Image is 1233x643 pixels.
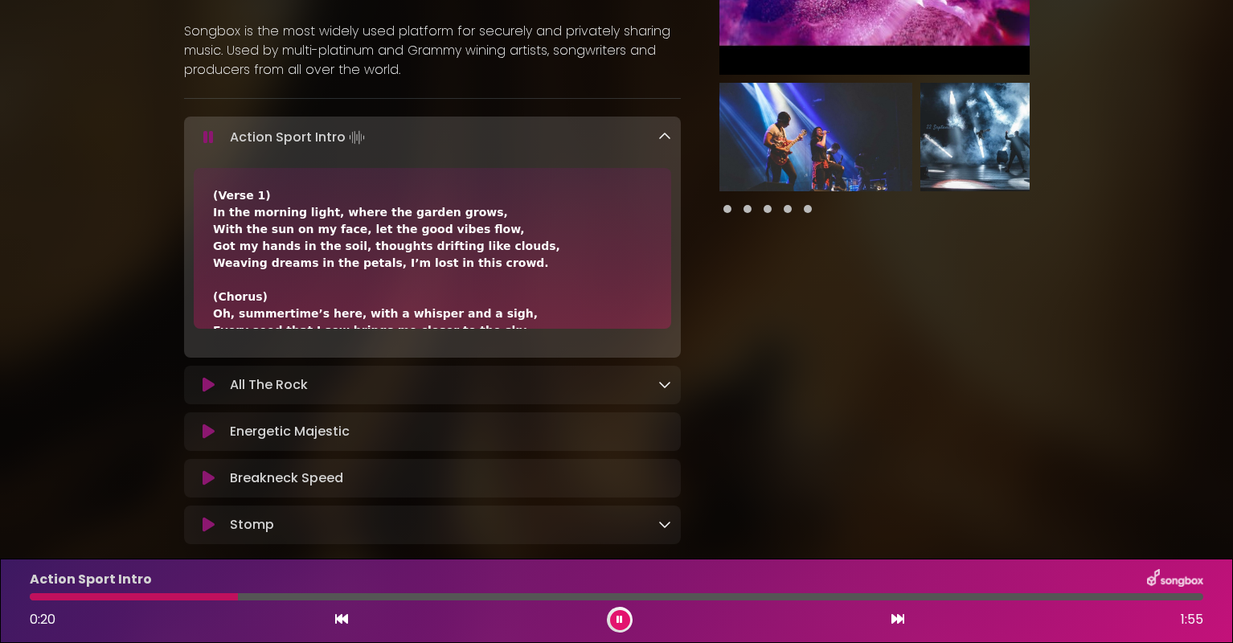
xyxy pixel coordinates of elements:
[230,422,350,441] p: Energetic Majestic
[30,610,55,629] span: 0:20
[920,83,1113,191] img: 5SBxY6KGTbm7tdT8d3UB
[184,22,681,80] p: Songbox is the most widely used platform for securely and privately sharing music. Used by multi-...
[1181,610,1203,629] span: 1:55
[719,83,912,191] img: VGKDuGESIqn1OmxWBYqA
[230,375,308,395] p: All The Rock
[230,126,368,149] p: Action Sport Intro
[1147,569,1203,590] img: songbox-logo-white.png
[30,570,152,589] p: Action Sport Intro
[346,126,368,149] img: waveform4.gif
[230,515,274,534] p: Stomp
[230,469,343,488] p: Breakneck Speed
